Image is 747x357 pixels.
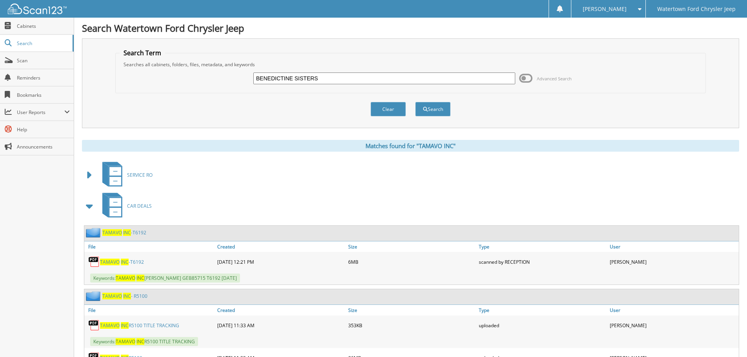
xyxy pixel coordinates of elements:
span: TAMAVO [102,293,122,299]
span: INC [123,229,131,236]
span: TAMAVO [100,259,120,265]
button: Search [415,102,451,116]
span: User Reports [17,109,64,116]
a: TAMAVO INC-T6192 [102,229,146,236]
a: Created [215,305,346,315]
span: INC [121,322,129,329]
img: PDF.png [88,319,100,331]
div: [PERSON_NAME] [608,317,739,333]
a: SERVICE RO [98,159,153,190]
span: Scan [17,57,70,64]
a: TAMAVO INC- R5100 [102,293,147,299]
a: Created [215,241,346,252]
img: folder2.png [86,228,102,237]
span: TAMAVO [102,229,122,236]
legend: Search Term [120,49,165,57]
span: Watertown Ford Chrysler Jeep [657,7,736,11]
span: Help [17,126,70,133]
a: File [84,305,215,315]
a: User [608,305,739,315]
div: [DATE] 12:21 PM [215,254,346,270]
span: Keywords: R5100 TITLE TRACKING [90,337,198,346]
span: TAMAVO [116,338,135,345]
a: Type [477,305,608,315]
h1: Search Watertown Ford Chrysler Jeep [82,22,739,34]
span: INC [136,338,144,345]
span: INC [123,293,131,299]
a: CAR DEALS [98,190,152,221]
div: [DATE] 11:33 AM [215,317,346,333]
a: TAMAVO INCR5100 TITLE TRACKING [100,322,179,329]
div: scanned by RECEPTION [477,254,608,270]
span: Cabinets [17,23,70,29]
a: Type [477,241,608,252]
div: Matches found for "TAMAVO INC" [82,140,739,152]
a: User [608,241,739,252]
span: Search [17,40,69,47]
span: Reminders [17,74,70,81]
span: Announcements [17,143,70,150]
iframe: Chat Widget [708,319,747,357]
div: 353KB [346,317,477,333]
span: TAMAVO [100,322,120,329]
a: Size [346,241,477,252]
a: TAMAVO INC-T6192 [100,259,144,265]
span: INC [121,259,129,265]
span: Bookmarks [17,92,70,98]
img: PDF.png [88,256,100,268]
span: Keywords: [PERSON_NAME] GEB85715 T6192 [DATE] [90,274,240,283]
span: Advanced Search [537,76,572,82]
div: Searches all cabinets, folders, files, metadata, and keywords [120,61,702,68]
a: Size [346,305,477,315]
span: TAMAVO [116,275,135,281]
img: scan123-logo-white.svg [8,4,67,14]
span: INC [136,275,144,281]
div: [PERSON_NAME] [608,254,739,270]
span: [PERSON_NAME] [583,7,627,11]
a: File [84,241,215,252]
div: 6MB [346,254,477,270]
img: folder2.png [86,291,102,301]
span: CAR DEALS [127,203,152,209]
span: SERVICE RO [127,172,153,178]
button: Clear [371,102,406,116]
div: uploaded [477,317,608,333]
